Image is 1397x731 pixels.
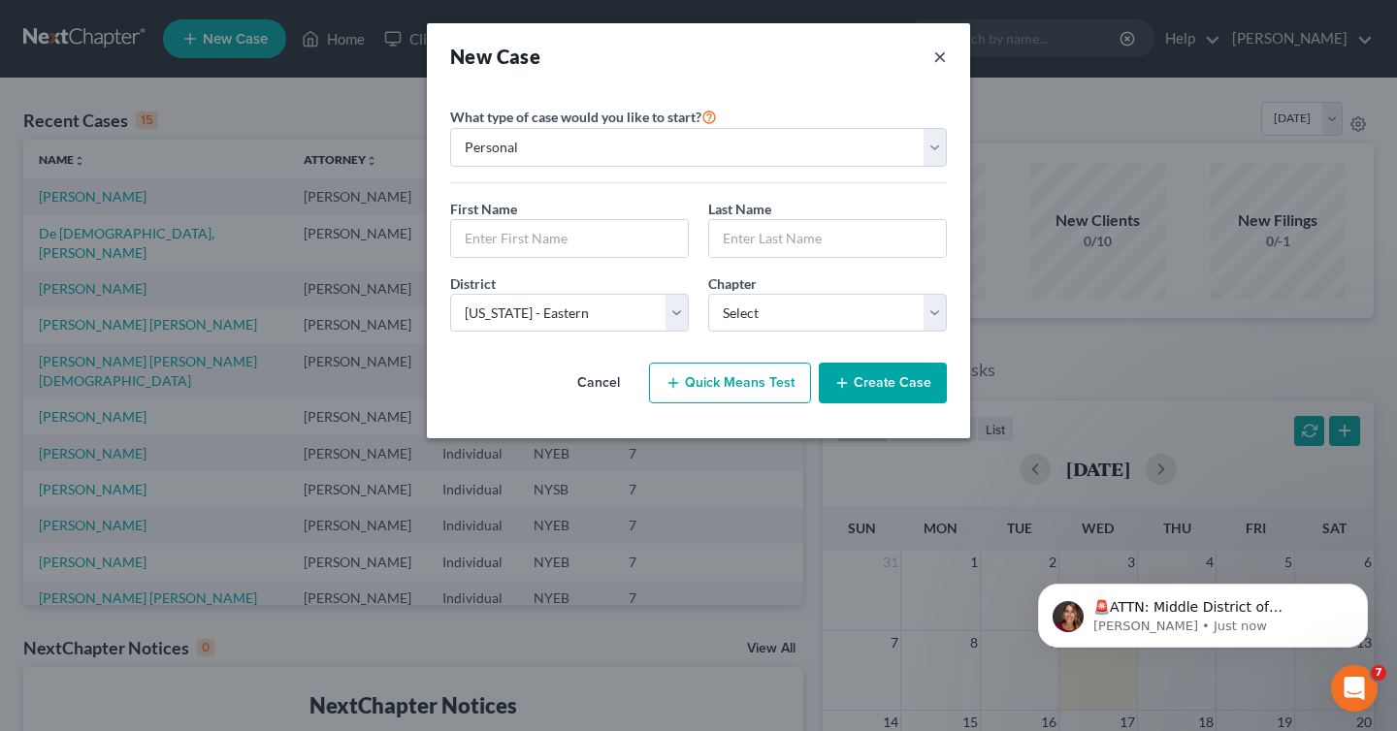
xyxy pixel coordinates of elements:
input: Enter Last Name [709,220,946,257]
span: Chapter [708,275,757,292]
span: Last Name [708,201,771,217]
button: × [933,43,947,70]
span: 7 [1371,665,1386,681]
label: What type of case would you like to start? [450,105,717,128]
button: Cancel [556,364,641,402]
input: Enter First Name [451,220,688,257]
iframe: Intercom live chat [1331,665,1378,712]
iframe: Intercom notifications message [1009,543,1397,679]
span: First Name [450,201,517,217]
button: Create Case [819,363,947,403]
strong: New Case [450,45,540,68]
span: District [450,275,496,292]
button: Quick Means Test [649,363,811,403]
